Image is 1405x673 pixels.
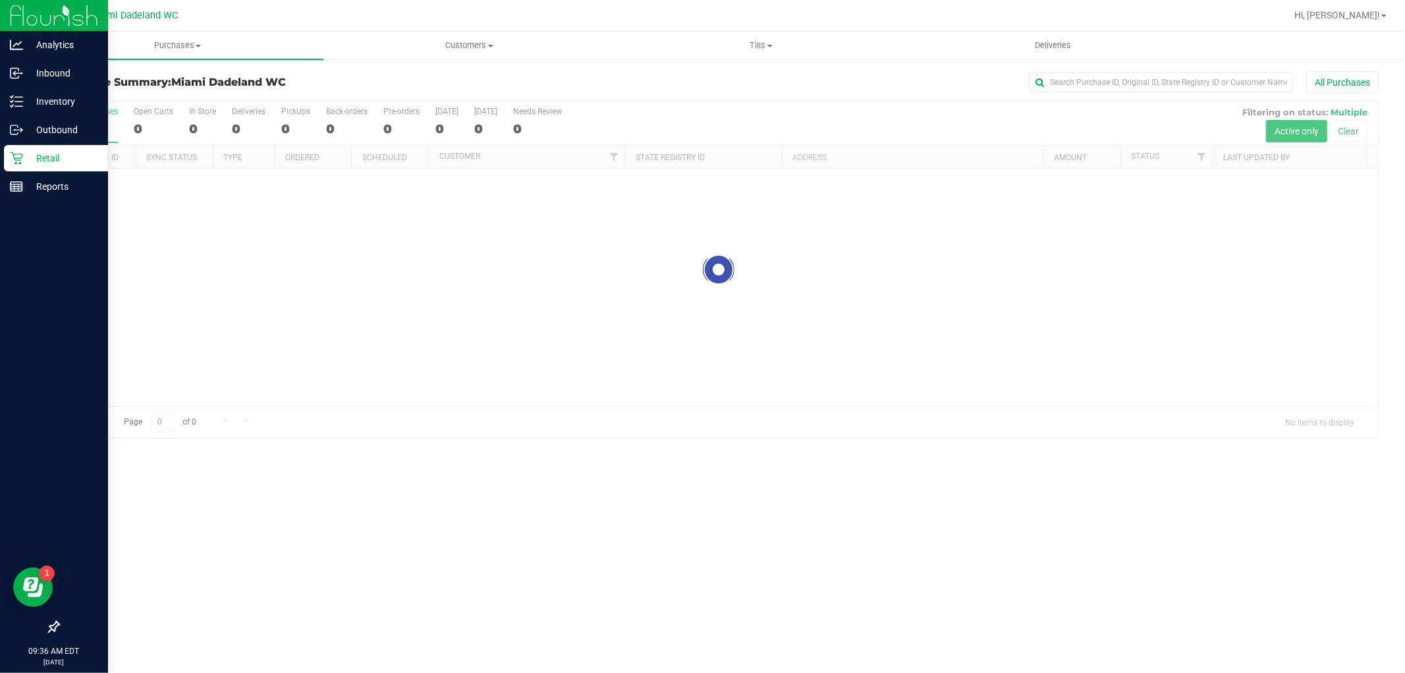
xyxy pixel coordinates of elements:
span: Deliveries [1017,40,1089,51]
p: Inbound [23,65,102,81]
p: Reports [23,179,102,194]
inline-svg: Outbound [10,123,23,136]
p: Retail [23,150,102,166]
span: Miami Dadeland WC [91,10,179,21]
input: Search Purchase ID, Original ID, State Registry ID or Customer Name... [1030,73,1293,92]
h3: Purchase Summary: [58,76,498,88]
p: Inventory [23,94,102,109]
span: Customers [324,40,615,51]
p: [DATE] [6,657,102,667]
a: Deliveries [907,32,1199,59]
p: 09:36 AM EDT [6,645,102,657]
inline-svg: Retail [10,152,23,165]
button: All Purchases [1306,71,1379,94]
inline-svg: Analytics [10,38,23,51]
inline-svg: Reports [10,180,23,193]
p: Outbound [23,122,102,138]
iframe: Resource center [13,568,53,607]
p: Analytics [23,37,102,53]
a: Tills [615,32,907,59]
a: Purchases [32,32,323,59]
span: Purchases [32,40,323,51]
span: Tills [616,40,906,51]
inline-svg: Inventory [10,95,23,108]
span: Miami Dadeland WC [171,76,286,88]
span: Hi, [PERSON_NAME]! [1294,10,1380,20]
inline-svg: Inbound [10,67,23,80]
a: Customers [323,32,615,59]
iframe: Resource center unread badge [39,566,55,581]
